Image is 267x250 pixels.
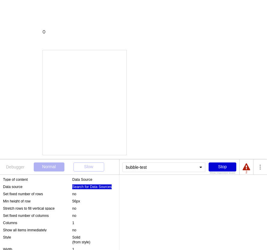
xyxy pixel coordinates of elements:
div: Solid (from style) [72,235,90,245]
div: Stop [209,162,236,171]
div: Data source [3,184,72,188]
div: Set fixed number of columns [3,213,72,217]
div: 0 [42,29,73,35]
div: no [72,192,76,196]
div: Show responsive boxes [209,172,236,174]
div: Data Source [72,177,92,182]
div: Type of content [3,177,72,181]
div: no [72,213,76,218]
div: Stretch rows to fill vertical space [3,206,72,210]
div: Set fixed number of rows [3,192,72,196]
div: 2 [243,171,250,174]
div: Style [3,235,72,239]
div: Show all items immediately [3,228,72,232]
div: Columns [3,221,72,224]
div: 1 [72,221,74,225]
div: Min height of row [3,199,72,203]
div: Search for Data Sources [72,184,112,189]
div: no [72,228,76,233]
div: 56px [72,199,80,204]
div: bubble-test [123,162,205,172]
div: no [72,206,76,211]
